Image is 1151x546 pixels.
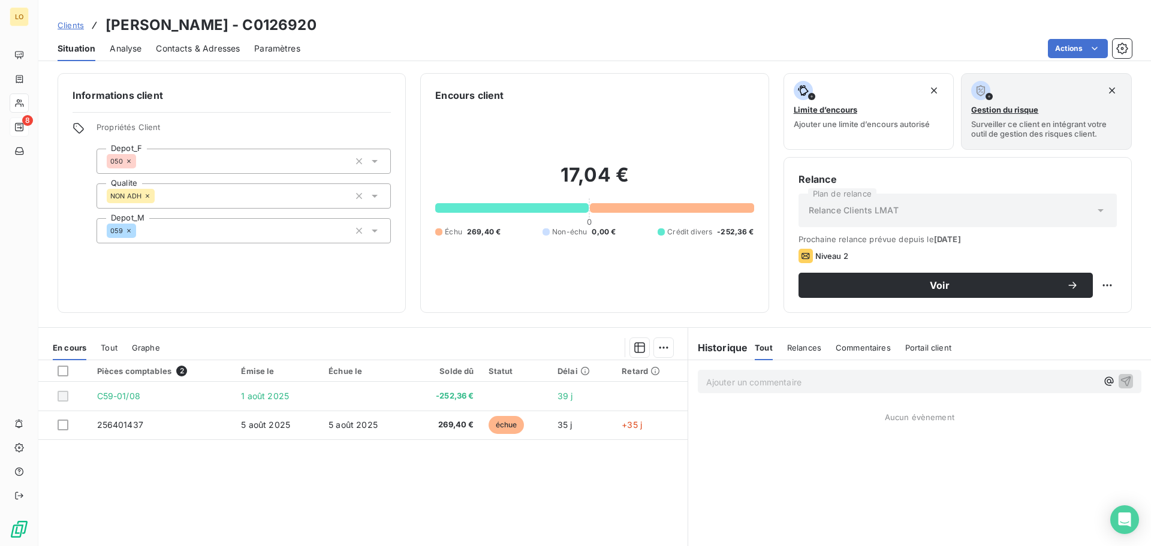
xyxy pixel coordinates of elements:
[622,366,680,376] div: Retard
[10,7,29,26] div: LO
[667,227,712,237] span: Crédit divers
[106,14,317,36] h3: [PERSON_NAME] - C0126920
[799,234,1117,244] span: Prochaine relance prévue depuis le
[22,115,33,126] span: 8
[934,234,961,244] span: [DATE]
[961,73,1132,150] button: Gestion du risqueSurveiller ce client en intégrant votre outil de gestion des risques client.
[254,43,300,55] span: Paramètres
[1048,39,1108,58] button: Actions
[489,416,525,434] span: échue
[155,191,164,201] input: Ajouter une valeur
[813,280,1066,290] span: Voir
[53,343,86,352] span: En cours
[467,227,501,237] span: 269,40 €
[815,251,848,261] span: Niveau 2
[416,390,474,402] span: -252,36 €
[241,366,314,376] div: Émise le
[97,420,143,430] span: 256401437
[558,391,573,401] span: 39 j
[136,156,146,167] input: Ajouter une valeur
[622,420,642,430] span: +35 j
[794,119,930,129] span: Ajouter une limite d’encours autorisé
[329,366,402,376] div: Échue le
[971,119,1122,138] span: Surveiller ce client en intégrant votre outil de gestion des risques client.
[1110,505,1139,534] div: Open Intercom Messenger
[132,343,160,352] span: Graphe
[110,158,123,165] span: 050
[489,366,544,376] div: Statut
[809,204,899,216] span: Relance Clients LMAT
[97,391,140,401] span: C59-01/08
[435,163,754,199] h2: 17,04 €
[799,273,1093,298] button: Voir
[435,88,504,102] h6: Encours client
[717,227,754,237] span: -252,36 €
[558,420,573,430] span: 35 j
[592,227,616,237] span: 0,00 €
[558,366,607,376] div: Délai
[885,412,954,422] span: Aucun évènement
[58,20,84,30] span: Clients
[784,73,954,150] button: Limite d’encoursAjouter une limite d’encours autorisé
[329,420,378,430] span: 5 août 2025
[755,343,773,352] span: Tout
[794,105,857,114] span: Limite d’encours
[73,88,391,102] h6: Informations client
[416,366,474,376] div: Solde dû
[787,343,821,352] span: Relances
[688,340,748,355] h6: Historique
[101,343,117,352] span: Tout
[241,420,290,430] span: 5 août 2025
[97,122,391,139] span: Propriétés Client
[58,43,95,55] span: Situation
[156,43,240,55] span: Contacts & Adresses
[110,192,141,200] span: NON ADH
[445,227,462,237] span: Échu
[110,227,123,234] span: 059
[176,366,187,376] span: 2
[10,520,29,539] img: Logo LeanPay
[416,419,474,431] span: 269,40 €
[836,343,891,352] span: Commentaires
[587,217,592,227] span: 0
[97,366,227,376] div: Pièces comptables
[905,343,951,352] span: Portail client
[136,225,146,236] input: Ajouter une valeur
[971,105,1038,114] span: Gestion du risque
[799,172,1117,186] h6: Relance
[552,227,587,237] span: Non-échu
[58,19,84,31] a: Clients
[241,391,289,401] span: 1 août 2025
[110,43,141,55] span: Analyse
